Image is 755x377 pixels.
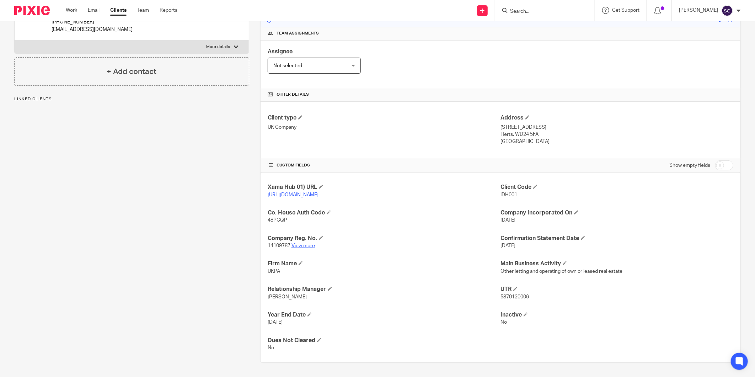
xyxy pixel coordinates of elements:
[679,7,718,14] p: [PERSON_NAME]
[268,163,500,168] h4: CUSTOM FIELDS
[207,44,230,50] p: More details
[268,260,500,267] h4: Firm Name
[500,114,733,122] h4: Address
[110,7,127,14] a: Clients
[268,235,500,242] h4: Company Reg. No.
[268,49,293,54] span: Assignee
[268,218,287,223] span: 48PCQP
[722,5,733,16] img: svg%3E
[52,18,155,26] p: [PHONE_NUMBER]
[268,192,318,197] a: [URL][DOMAIN_NAME]
[107,66,156,77] h4: + Add contact
[669,162,710,169] label: Show empty fields
[500,184,733,191] h4: Client Code
[268,269,280,274] span: UKPA
[509,9,573,15] input: Search
[268,345,274,350] span: No
[268,243,290,248] span: 14109787
[66,7,77,14] a: Work
[612,8,639,13] span: Get Support
[268,124,500,131] p: UK Company
[500,192,517,197] span: IDH001
[500,311,733,319] h4: Inactive
[500,218,515,223] span: [DATE]
[137,7,149,14] a: Team
[500,124,733,131] p: [STREET_ADDRESS]
[273,63,302,68] span: Not selected
[500,320,507,325] span: No
[268,286,500,293] h4: Relationship Manager
[268,209,500,217] h4: Co. House Auth Code
[277,92,309,97] span: Other details
[268,337,500,344] h4: Dues Not Cleared
[268,114,500,122] h4: Client type
[500,286,733,293] h4: UTR
[500,138,733,145] p: [GEOGRAPHIC_DATA]
[500,209,733,217] h4: Company Incorporated On
[500,294,529,299] span: 5870120006
[277,31,319,36] span: Team assignments
[52,26,155,33] p: [EMAIL_ADDRESS][DOMAIN_NAME]
[500,131,733,138] p: Herts, WD24 5FA
[500,243,515,248] span: [DATE]
[500,260,733,267] h4: Main Business Activity
[268,184,500,191] h4: Xama Hub 01) URL
[88,7,100,14] a: Email
[14,6,50,15] img: Pixie
[500,235,733,242] h4: Confirmation Statement Date
[14,96,249,102] p: Linked clients
[268,294,307,299] span: [PERSON_NAME]
[500,269,622,274] span: Other letting and operating of own or leased real estate
[268,311,500,319] h4: Year End Date
[291,243,315,248] a: View more
[268,320,283,325] span: [DATE]
[160,7,177,14] a: Reports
